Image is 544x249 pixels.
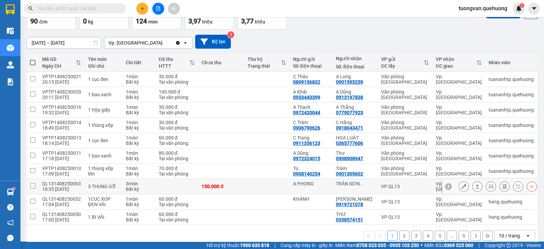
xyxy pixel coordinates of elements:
div: Văn phòng [GEOGRAPHIC_DATA] [381,150,429,161]
div: 1 hộp giấy [88,107,119,113]
div: Sửa đơn hàng [459,181,469,192]
div: 3 THUNG GỖ [88,184,119,189]
span: 3,77 [241,17,254,25]
button: Chưa thu3,77 triệu [237,5,287,30]
div: 1 thùng xốp [88,122,119,128]
button: Khối lượng0kg [79,5,129,30]
button: 3 [411,231,421,241]
input: Selected Vp. Phan Rang. [163,39,164,46]
div: VP nhận [436,56,476,62]
div: 60.000 đ [159,212,195,217]
span: plus [140,6,145,11]
img: icon-new-feature [516,5,522,12]
div: A Dũng [293,150,329,156]
span: tuongvan.quehuong [453,4,513,13]
div: Tại văn phòng [159,79,195,85]
span: đơn [39,19,48,24]
div: A PHONG [293,181,329,186]
div: Tên món [88,56,119,62]
div: Tại văn phòng [159,171,195,177]
img: warehouse-icon [7,61,14,68]
div: Tại văn phòng [159,202,195,207]
div: 1 món [126,89,152,95]
div: Chưa thu [202,60,240,65]
span: aim [171,6,176,11]
div: GIA BẢO [336,196,374,202]
div: 17:04 [DATE] [42,202,81,207]
span: ... [360,181,364,186]
div: Tại văn phòng [159,110,195,115]
div: VPTP1408250010 [42,166,81,171]
div: Ngày ĐH [42,63,76,69]
div: C Hằng [336,120,374,125]
span: 1 [521,3,523,8]
sup: 3 [227,31,234,38]
img: warehouse-icon [7,27,14,34]
div: 0911356123 [293,140,320,146]
button: Đã thu3,97 triệu [185,5,234,30]
div: Thu hộ [248,56,281,62]
div: tuananhtp.quehuong [489,153,534,159]
div: VPTP1408250011 [42,150,81,156]
div: A Thạch [293,104,329,110]
span: 124 [136,17,147,25]
div: 1CUC XOP ĐEN VẢI [88,196,119,207]
div: 1 món [126,196,152,202]
div: 18:35 [DATE] [42,186,81,192]
div: Bất kỳ [126,202,152,207]
div: 0779077923 [336,110,363,115]
button: 1 [387,231,397,241]
div: 10 / trang [499,232,520,239]
div: 18:14 [DATE] [42,140,81,146]
div: Bất kỳ [126,156,152,161]
div: 1 món [126,104,152,110]
span: file-add [156,6,160,11]
div: C Trang [293,135,329,140]
div: Nhân viên [489,60,534,65]
div: 0972324015 [293,156,320,161]
span: triệu [202,19,213,24]
th: Toggle SortBy [432,54,485,72]
div: Vp. [GEOGRAPHIC_DATA] [436,212,482,222]
div: 0899156832 [293,79,320,85]
button: aim [168,3,180,15]
div: 30.000 đ [159,120,195,125]
div: Bất kỳ [126,217,152,222]
div: 0365777606 [336,140,363,146]
div: QL131408250050 [42,212,81,217]
div: Văn phòng [GEOGRAPHIC_DATA] [381,120,429,131]
div: VP QL13 [381,184,429,189]
img: warehouse-icon [7,44,14,51]
div: 0913197838 [336,95,363,100]
button: Số lượng124món [132,5,181,30]
div: Trâm [336,166,374,171]
div: 0919721078 [336,202,363,207]
div: 1 cục đen [88,138,119,143]
div: Vp. [GEOGRAPHIC_DATA] [108,39,163,46]
div: 17:09 [DATE] [42,171,81,177]
div: Chi tiết [126,60,152,65]
div: A Khải [293,89,329,95]
div: 80.000 đ [159,150,195,156]
div: tuananhtp.quehuong [489,77,534,82]
div: Vp. [GEOGRAPHIC_DATA] [436,166,482,177]
div: Vp. [GEOGRAPHIC_DATA] [436,104,482,115]
span: | [478,242,479,249]
div: TRÂN SƠN LONG [336,181,374,186]
div: Người nhận [336,56,374,61]
button: ... [447,231,457,241]
div: Vp. [GEOGRAPHIC_DATA] [436,74,482,85]
div: 3 món [126,181,152,186]
div: tuananhtp.quehuong [489,92,534,97]
th: Toggle SortBy [378,54,432,72]
div: Số điện thoại [336,64,374,69]
svg: Clear value [175,40,181,46]
div: tuananhtp.quehuong [489,107,534,113]
button: file-add [152,3,164,15]
div: 60.000 đ [159,135,195,140]
div: A Dũng [336,89,374,95]
div: Bất kỳ [126,171,152,177]
div: 0901595259 [336,79,363,85]
button: 4 [423,231,433,241]
button: 5 [435,231,445,241]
